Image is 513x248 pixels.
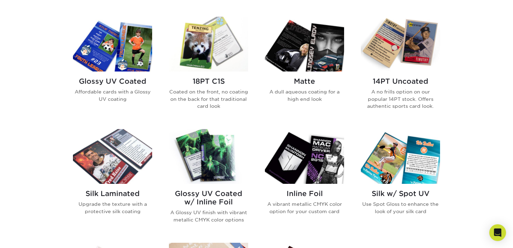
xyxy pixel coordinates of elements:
img: 14PT Uncoated Trading Cards [361,17,440,72]
a: 14PT Uncoated Trading Cards 14PT Uncoated A no frills option on our popular 14PT stock. Offers au... [361,17,440,121]
h2: 14PT Uncoated [361,77,440,85]
h2: 18PT C1S [169,77,248,85]
div: Open Intercom Messenger [489,224,506,241]
a: Matte Trading Cards Matte A dull aqueous coating for a high end look [265,17,344,121]
h2: Silk w/ Spot UV [361,189,440,198]
img: Silk w/ Spot UV Trading Cards [361,129,440,184]
a: Glossy UV Coated Trading Cards Glossy UV Coated Affordable cards with a Glossy UV coating [73,17,152,121]
h2: Matte [265,77,344,85]
img: 18PT C1S Trading Cards [169,17,248,72]
p: A Glossy UV finish with vibrant metallic CMYK color options [169,209,248,223]
a: Silk w/ Spot UV Trading Cards Silk w/ Spot UV Use Spot Gloss to enhance the look of your silk card [361,129,440,234]
h2: Glossy UV Coated [73,77,152,85]
img: Inline Foil Trading Cards [265,129,344,184]
p: A vibrant metallic CMYK color option for your custom card [265,201,344,215]
img: Matte Trading Cards [265,17,344,72]
p: Use Spot Gloss to enhance the look of your silk card [361,201,440,215]
p: Coated on the front, no coating on the back for that traditional card look [169,88,248,110]
img: Glossy UV Coated Trading Cards [73,17,152,72]
h2: Inline Foil [265,189,344,198]
a: Silk Laminated Trading Cards Silk Laminated Upgrade the texture with a protective silk coating [73,129,152,234]
h2: Glossy UV Coated w/ Inline Foil [169,189,248,206]
p: Affordable cards with a Glossy UV coating [73,88,152,103]
p: A no frills option on our popular 14PT stock. Offers authentic sports card look. [361,88,440,110]
img: Silk Laminated Trading Cards [73,129,152,184]
a: Glossy UV Coated w/ Inline Foil Trading Cards Glossy UV Coated w/ Inline Foil A Glossy UV finish ... [169,129,248,234]
a: Inline Foil Trading Cards Inline Foil A vibrant metallic CMYK color option for your custom card [265,129,344,234]
a: 18PT C1S Trading Cards 18PT C1S Coated on the front, no coating on the back for that traditional ... [169,17,248,121]
iframe: Google Customer Reviews [2,227,59,246]
p: Upgrade the texture with a protective silk coating [73,201,152,215]
img: Glossy UV Coated w/ Inline Foil Trading Cards [169,129,248,184]
p: A dull aqueous coating for a high end look [265,88,344,103]
h2: Silk Laminated [73,189,152,198]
